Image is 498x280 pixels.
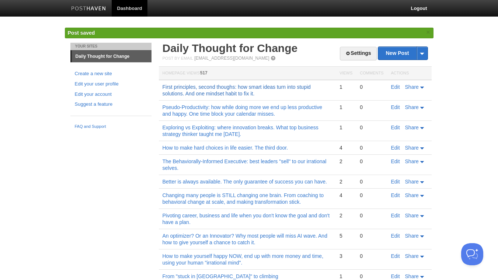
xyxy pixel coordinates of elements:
div: 0 [360,158,383,165]
a: Edit [391,158,400,164]
div: 0 [360,104,383,111]
a: Daily Thought for Change [163,42,298,54]
a: First principles, second thoughs: how smart ideas turn into stupid solutions. And one mindset hab... [163,84,311,97]
a: FAQ and Support [75,123,147,130]
div: 2 [339,178,352,185]
a: The Behaviorally-Informed Executive: best leaders "sell" to our irrational selves. [163,158,327,171]
iframe: Help Scout Beacon - Open [461,243,483,265]
div: 0 [360,212,383,219]
div: 2 [339,212,352,219]
div: 0 [360,124,383,131]
a: Edit [391,192,400,198]
span: Share [405,179,419,185]
div: 0 [360,253,383,259]
span: Share [405,253,419,259]
a: Edit your account [75,91,147,98]
span: Share [405,145,419,151]
th: Actions [387,67,432,80]
div: 1 [339,124,352,131]
a: Edit [391,273,400,279]
span: Post by Email [163,56,193,60]
span: Share [405,104,419,110]
span: Share [405,158,419,164]
a: Settings [340,47,376,60]
img: Posthaven-bar [71,6,106,12]
div: 0 [360,192,383,199]
span: Share [405,273,419,279]
a: How to make yourself happy NOW, end up with more money and time, using your human "irrational mind". [163,253,324,266]
th: Homepage Views [159,67,336,80]
div: 0 [360,273,383,280]
div: 4 [339,192,352,199]
span: Post saved [68,30,95,36]
a: Edit [391,145,400,151]
a: [EMAIL_ADDRESS][DOMAIN_NAME] [194,56,269,61]
a: Daily Thought for Change [72,50,152,62]
div: 0 [360,232,383,239]
a: Edit [391,104,400,110]
a: Better is always available. The only guarantee of success you can have. [163,179,327,185]
a: Pivoting career, business and life when you don't know the goal and don't have a plan. [163,213,330,225]
a: Pseudo-Productivity: how while doing more we end up less productive and happy. One time block you... [163,104,322,117]
span: Share [405,125,419,130]
span: Share [405,84,419,90]
div: 0 [360,144,383,151]
div: 1 [339,84,352,90]
a: Edit [391,233,400,239]
a: Edit [391,213,400,218]
a: Edit [391,253,400,259]
div: 1 [339,273,352,280]
span: 517 [200,70,208,76]
a: How to make hard choices in life easier. The third door. [163,145,288,151]
div: 3 [339,253,352,259]
li: Your Sites [70,43,152,50]
a: Edit your user profile [75,80,147,88]
a: Suggest a feature [75,101,147,108]
a: New Post [378,47,427,60]
a: Create a new site [75,70,147,78]
span: Share [405,233,419,239]
a: × [425,28,432,37]
div: 5 [339,232,352,239]
div: 0 [360,178,383,185]
a: Edit [391,179,400,185]
a: Exploring vs Exploiting: where innovation breaks. What top business strategy thinker taught me [D... [163,125,318,137]
th: Comments [356,67,387,80]
div: 0 [360,84,383,90]
a: An optimizer? Or an Innovator? Why most people will miss AI wave. And how to give yourself a chan... [163,233,327,245]
a: Edit [391,84,400,90]
div: 2 [339,158,352,165]
div: 1 [339,104,352,111]
span: Share [405,192,419,198]
span: Share [405,213,419,218]
th: Views [336,67,356,80]
a: Changing many people is STILL changing one brain. From coaching to behavioral change at scale, an... [163,192,324,205]
div: 4 [339,144,352,151]
a: Edit [391,125,400,130]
